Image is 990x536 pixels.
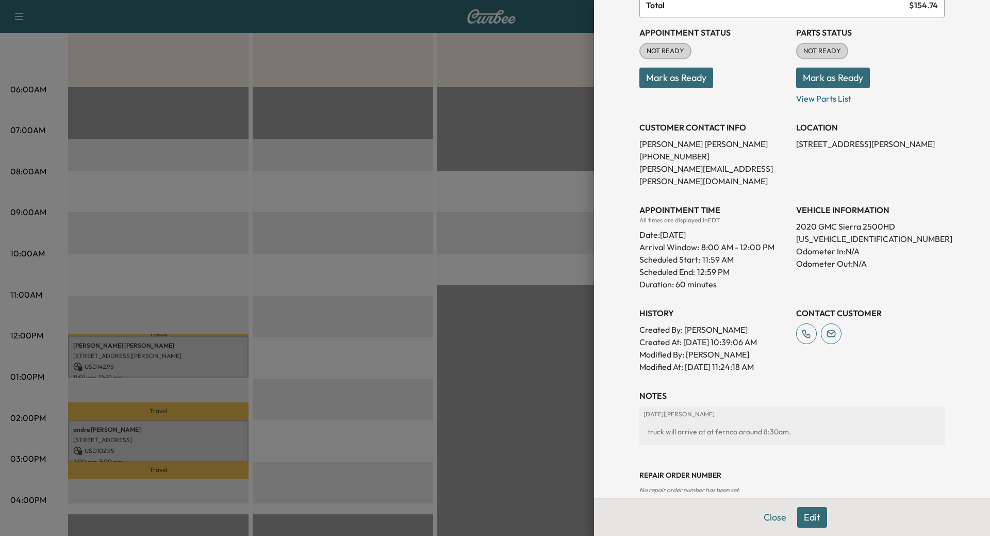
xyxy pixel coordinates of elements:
p: Arrival Window: [639,241,788,253]
p: [PHONE_NUMBER] [639,150,788,163]
p: Odometer Out: N/A [796,257,945,270]
p: [PERSON_NAME][EMAIL_ADDRESS][PERSON_NAME][DOMAIN_NAME] [639,163,788,187]
p: [STREET_ADDRESS][PERSON_NAME] [796,138,945,150]
span: No repair order number has been set. [639,486,740,494]
p: Modified By : [PERSON_NAME] [639,348,788,361]
h3: CUSTOMER CONTACT INFO [639,121,788,134]
button: Close [757,507,793,528]
p: Scheduled Start: [639,253,700,266]
button: Edit [797,507,827,528]
span: NOT READY [640,46,690,56]
h3: NOTES [639,389,945,402]
p: 12:59 PM [697,266,730,278]
h3: Parts Status [796,26,945,39]
button: Mark as Ready [639,68,713,88]
button: Mark as Ready [796,68,870,88]
p: Duration: 60 minutes [639,278,788,290]
h3: Appointment Status [639,26,788,39]
span: NOT READY [797,46,847,56]
p: Modified At : [DATE] 11:24:18 AM [639,361,788,373]
p: Scheduled End: [639,266,695,278]
h3: VEHICLE INFORMATION [796,204,945,216]
h3: LOCATION [796,121,945,134]
h3: Repair Order number [639,470,945,480]
span: 8:00 AM - 12:00 PM [701,241,774,253]
p: 2020 GMC Sierra 2500HD [796,220,945,233]
div: truck will arrive at at fernco around 8:30am. [643,423,940,441]
p: View Parts List [796,88,945,105]
p: [DATE] | [PERSON_NAME] [643,410,940,418]
div: Date: [DATE] [639,224,788,241]
p: Created By : [PERSON_NAME] [639,323,788,336]
p: [US_VEHICLE_IDENTIFICATION_NUMBER] [796,233,945,245]
p: 11:59 AM [702,253,734,266]
h3: History [639,307,788,319]
div: All times are displayed in EDT [639,216,788,224]
p: Odometer In: N/A [796,245,945,257]
p: [PERSON_NAME] [PERSON_NAME] [639,138,788,150]
h3: CONTACT CUSTOMER [796,307,945,319]
p: Created At : [DATE] 10:39:06 AM [639,336,788,348]
h3: APPOINTMENT TIME [639,204,788,216]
